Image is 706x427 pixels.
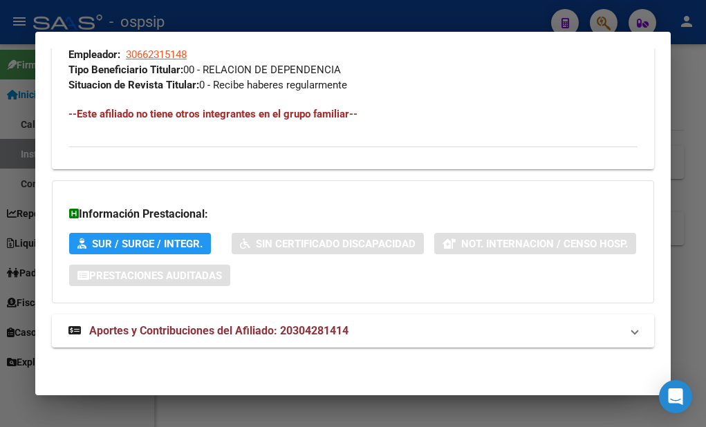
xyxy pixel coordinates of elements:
h4: --Este afiliado no tiene otros integrantes en el grupo familiar-- [68,106,638,122]
span: SUR / SURGE / INTEGR. [92,238,203,250]
span: Sin Certificado Discapacidad [256,238,416,250]
strong: Tipo Beneficiario Titular: [68,64,183,76]
strong: Empleador: [68,48,120,61]
button: SUR / SURGE / INTEGR. [69,233,211,254]
span: 00 - RELACION DE DEPENDENCIA [68,64,341,76]
strong: Situacion de Revista Titular: [68,79,199,91]
span: Not. Internacion / Censo Hosp. [461,238,628,250]
h3: Información Prestacional: [69,206,637,222]
button: Prestaciones Auditadas [69,265,230,286]
button: Not. Internacion / Censo Hosp. [434,233,636,254]
span: Aportes y Contribuciones del Afiliado: 20304281414 [89,324,349,337]
span: Prestaciones Auditadas [89,269,222,282]
span: 30662315148 [126,48,187,61]
span: 0 - Recibe haberes regularmente [68,79,347,91]
mat-expansion-panel-header: Aportes y Contribuciones del Afiliado: 20304281414 [52,314,654,348]
div: Open Intercom Messenger [659,380,692,413]
button: Sin Certificado Discapacidad [232,233,424,254]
